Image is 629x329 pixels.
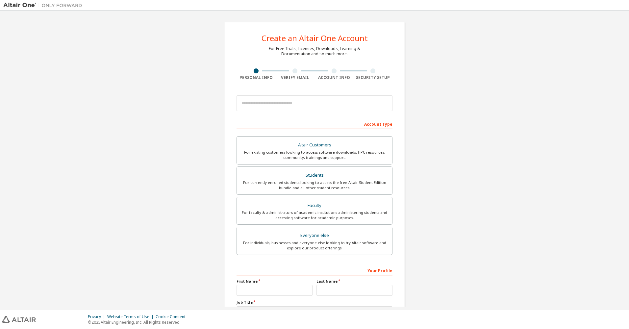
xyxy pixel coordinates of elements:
[107,314,156,319] div: Website Terms of Use
[241,201,388,210] div: Faculty
[262,34,368,42] div: Create an Altair One Account
[88,319,189,325] p: © 2025 Altair Engineering, Inc. All Rights Reserved.
[241,140,388,150] div: Altair Customers
[241,231,388,240] div: Everyone else
[354,75,393,80] div: Security Setup
[314,75,354,80] div: Account Info
[241,171,388,180] div: Students
[241,150,388,160] div: For existing customers looking to access software downloads, HPC resources, community, trainings ...
[237,279,313,284] label: First Name
[241,180,388,190] div: For currently enrolled students looking to access the free Altair Student Edition bundle and all ...
[156,314,189,319] div: Cookie Consent
[316,279,392,284] label: Last Name
[269,46,360,57] div: For Free Trials, Licenses, Downloads, Learning & Documentation and so much more.
[237,75,276,80] div: Personal Info
[237,300,392,305] label: Job Title
[237,265,392,275] div: Your Profile
[237,118,392,129] div: Account Type
[241,240,388,251] div: For individuals, businesses and everyone else looking to try Altair software and explore our prod...
[2,316,36,323] img: altair_logo.svg
[3,2,86,9] img: Altair One
[276,75,315,80] div: Verify Email
[88,314,107,319] div: Privacy
[241,210,388,220] div: For faculty & administrators of academic institutions administering students and accessing softwa...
